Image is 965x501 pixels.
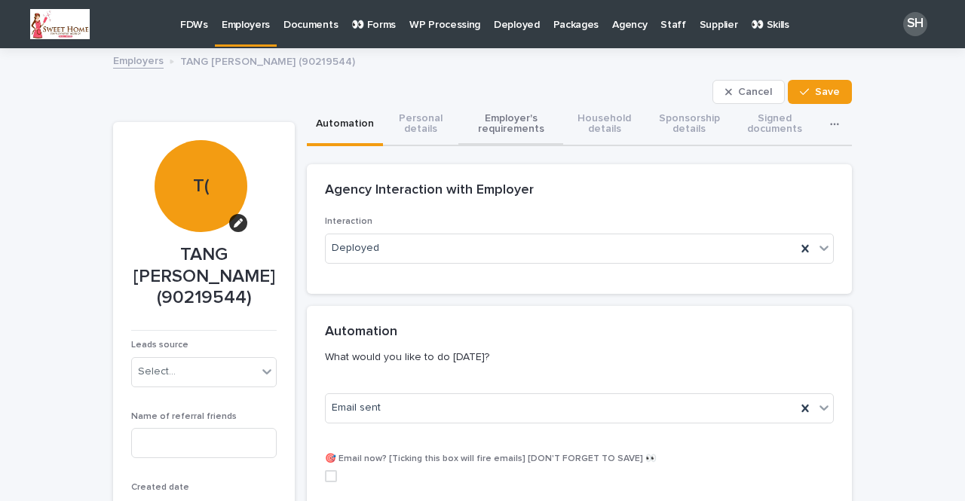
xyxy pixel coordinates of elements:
[30,9,90,39] img: OW5yDSNPIlzIoU-z0moKjfT2n7cVVR4fSKgVtSHOMbM
[325,324,397,341] h2: Automation
[458,104,564,146] button: Employer's requirements
[903,12,927,36] div: SH
[332,240,379,256] span: Deployed
[138,364,176,380] div: Select...
[645,104,733,146] button: Sponsorship details
[738,87,772,97] span: Cancel
[733,104,816,146] button: Signed documents
[325,350,828,364] p: What would you like to do [DATE]?
[131,244,277,309] p: TANG [PERSON_NAME] (90219544)
[325,182,534,199] h2: Agency Interaction with Employer
[788,80,852,104] button: Save
[325,217,372,226] span: Interaction
[332,400,381,416] span: Email sent
[180,52,355,69] p: TANG [PERSON_NAME] (90219544)
[131,483,189,492] span: Created date
[155,83,247,197] div: T(
[307,104,383,146] button: Automation
[815,87,840,97] span: Save
[712,80,785,104] button: Cancel
[383,104,458,146] button: Personal details
[563,104,645,146] button: Household details
[131,341,188,350] span: Leads source
[325,454,657,463] span: 🎯 Email now? [Ticking this box will fire emails] [DON'T FORGET TO SAVE] 👀
[131,412,237,421] span: Name of referral friends
[113,51,164,69] a: Employers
